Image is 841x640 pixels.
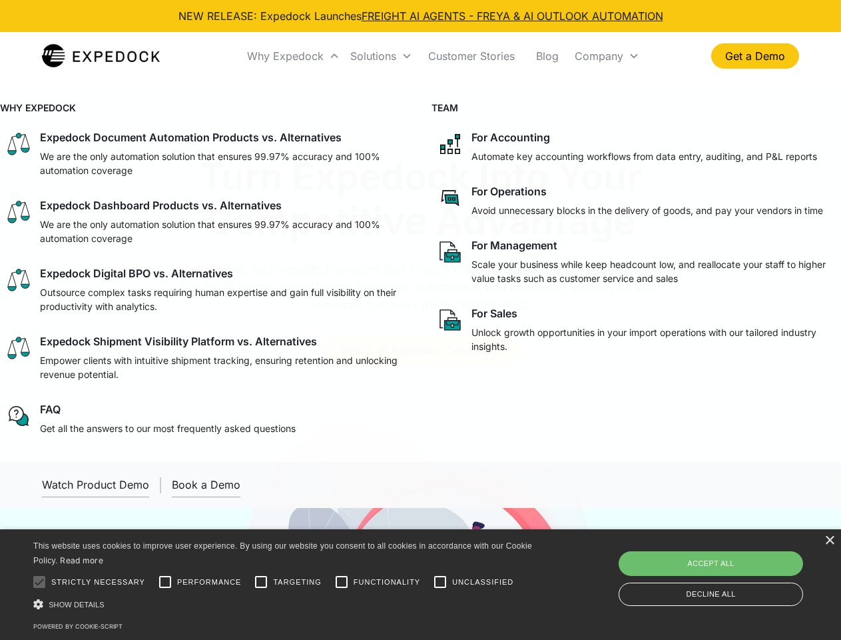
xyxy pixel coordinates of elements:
span: This website uses cookies to improve user experience. By using our website you consent to all coo... [33,541,532,566]
span: Targeting [273,577,321,588]
a: FREIGHT AI AGENTS - FREYA & AI OUTLOOK AUTOMATION [362,9,663,23]
a: Read more [60,555,103,565]
span: Strictly necessary [51,577,145,588]
div: Company [575,49,623,63]
p: Unlock growth opportunities in your import operations with our tailored industry insights. [471,325,836,353]
a: Blog [525,33,569,79]
img: scale icon [5,267,32,293]
div: Show details [33,597,537,611]
a: Customer Stories [418,33,525,79]
div: Expedock Shipment Visibility Platform vs. Alternatives [40,335,317,348]
img: paper and bag icon [437,307,463,333]
span: Functionality [354,577,420,588]
a: Book a Demo [172,473,240,497]
span: Performance [177,577,242,588]
img: scale icon [5,131,32,157]
div: For Accounting [471,131,550,144]
div: Solutions [345,33,418,79]
img: scale icon [5,335,32,361]
img: rectangular chat bubble icon [437,185,463,211]
a: Powered by cookie-script [33,623,123,630]
div: Solutions [350,49,396,63]
img: regular chat bubble icon [5,403,32,429]
div: For Sales [471,307,517,320]
span: Show details [49,601,105,609]
p: Avoid unnecessary blocks in the delivery of goods, and pay your vendors in time [471,203,823,217]
a: home [42,43,160,69]
div: FAQ [40,403,61,416]
div: Book a Demo [172,478,240,491]
img: Expedock Logo [42,43,160,69]
p: Get all the answers to our most frequently asked questions [40,421,296,435]
p: Automate key accounting workflows from data entry, auditing, and P&L reports [471,149,817,163]
div: Watch Product Demo [42,478,149,491]
iframe: Chat Widget [619,496,841,640]
a: Get a Demo [711,43,799,69]
div: Expedock Dashboard Products vs. Alternatives [40,199,282,212]
p: Scale your business while keep headcount low, and reallocate your staff to higher value tasks suc... [471,257,836,285]
span: Unclassified [452,577,513,588]
div: NEW RELEASE: Expedock Launches [178,8,663,24]
p: We are the only automation solution that ensures 99.97% accuracy and 100% automation coverage [40,217,405,245]
div: Why Expedock [247,49,324,63]
img: paper and bag icon [437,239,463,265]
p: Outsource complex tasks requiring human expertise and gain full visibility on their productivity ... [40,285,405,313]
div: Company [569,33,645,79]
div: Why Expedock [242,33,345,79]
img: scale icon [5,199,32,225]
p: Empower clients with intuitive shipment tracking, ensuring retention and unlocking revenue potent... [40,353,405,381]
a: open lightbox [42,473,149,497]
div: Expedock Document Automation Products vs. Alternatives [40,131,342,144]
img: network like icon [437,131,463,157]
div: For Operations [471,185,547,198]
p: We are the only automation solution that ensures 99.97% accuracy and 100% automation coverage [40,149,405,177]
div: For Management [471,239,557,252]
div: Expedock Digital BPO vs. Alternatives [40,267,233,280]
